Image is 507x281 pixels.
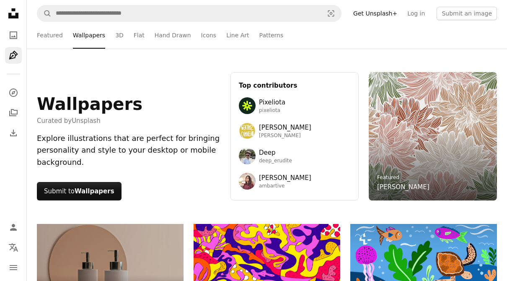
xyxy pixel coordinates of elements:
a: Log in [402,7,430,20]
a: Icons [201,22,217,49]
span: deep_erudite [259,158,292,164]
button: Search Unsplash [37,5,52,21]
a: Flat [134,22,145,49]
a: 3D [115,22,124,49]
a: Featured [377,174,399,180]
span: ambartive [259,183,311,190]
form: Find visuals sitewide [37,5,341,22]
a: Line Art [226,22,249,49]
a: Avatar of user DeepDeepdeep_erudite [239,148,350,164]
a: Collections [5,104,22,121]
button: Language [5,239,22,256]
button: Menu [5,259,22,276]
a: Featured [37,22,63,49]
a: [PERSON_NAME] [377,182,429,192]
span: Curated by [37,116,142,126]
img: Avatar of user Pixeliota [239,97,256,114]
img: Avatar of user Monika Verma [239,173,256,190]
a: Patterns [259,22,284,49]
span: [PERSON_NAME] [259,173,311,183]
a: Avatar of user PixeliotaPixeliotapixeliota [239,97,350,114]
h1: Wallpapers [37,94,142,114]
span: pixeliota [259,107,285,114]
span: [PERSON_NAME] [259,133,311,139]
a: Log in / Sign up [5,219,22,236]
div: Explore illustrations that are perfect for bringing personality and style to your desktop or mobi... [37,133,220,169]
button: Visual search [321,5,341,21]
a: Download History [5,125,22,141]
a: Photos [5,27,22,44]
span: Deep [259,148,292,158]
a: Explore [5,84,22,101]
a: Unsplash [72,117,101,125]
a: Avatar of user Monika Verma[PERSON_NAME]ambartive [239,173,350,190]
img: Avatar of user Deep [239,148,256,164]
a: Vibrant abstract pattern with organic shapes and bright colors [194,261,340,269]
a: Get Unsplash+ [348,7,402,20]
a: Avatar of user Beatriz Camaleão[PERSON_NAME][PERSON_NAME] [239,122,350,139]
button: Submit an image [437,7,497,20]
button: Submit toWallpapers [37,182,122,200]
strong: Wallpapers [75,187,114,195]
a: Illustrations [5,47,22,64]
a: Hand Drawn [155,22,191,49]
span: Pixeliota [259,97,285,107]
h3: Top contributors [239,81,350,91]
span: [PERSON_NAME] [259,122,311,133]
img: Avatar of user Beatriz Camaleão [239,122,256,139]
